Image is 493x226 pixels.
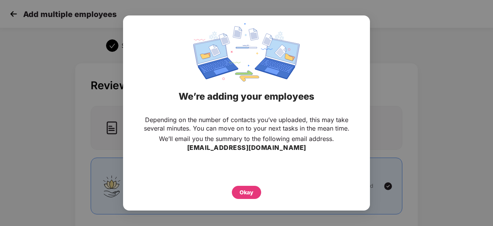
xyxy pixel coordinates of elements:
[133,82,360,112] div: We’re adding your employees
[159,134,334,143] p: We’ll email you the summary to the following email address.
[187,143,306,153] h3: [EMAIL_ADDRESS][DOMAIN_NAME]
[138,116,355,133] p: Depending on the number of contacts you’ve uploaded, this may take several minutes. You can move ...
[193,23,300,82] img: svg+xml;base64,PHN2ZyBpZD0iRGF0YV9zeW5jaW5nIiB4bWxucz0iaHR0cDovL3d3dy53My5vcmcvMjAwMC9zdmciIHdpZH...
[240,188,253,197] div: Okay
